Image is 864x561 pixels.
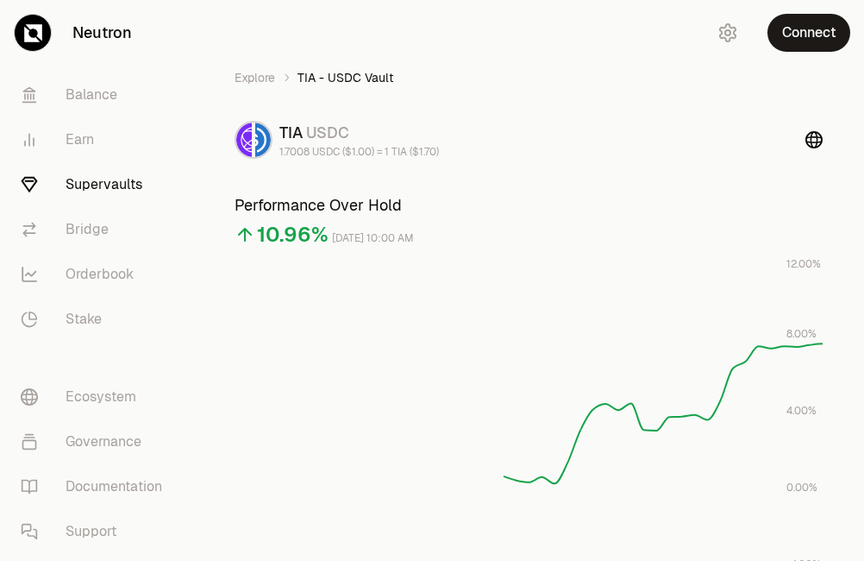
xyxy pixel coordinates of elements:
[236,123,252,157] img: TIA Logo
[7,72,186,117] a: Balance
[279,121,439,145] div: TIA
[7,297,186,342] a: Stake
[7,464,186,509] a: Documentation
[257,221,329,249] div: 10.96%
[767,14,850,52] button: Connect
[279,145,439,159] div: 1.7008 USDC ($1.00) = 1 TIA ($1.70)
[255,123,271,157] img: USDC Logo
[786,327,817,341] tspan: 8.00%
[332,229,414,249] div: [DATE] 10:00 AM
[7,117,186,162] a: Earn
[297,69,393,86] span: TIA - USDC Vault
[7,419,186,464] a: Governance
[7,162,186,207] a: Supervaults
[235,69,275,86] a: Explore
[235,193,823,217] h3: Performance Over Hold
[786,481,817,495] tspan: 0.00%
[7,509,186,554] a: Support
[786,404,817,418] tspan: 4.00%
[7,252,186,297] a: Orderbook
[235,69,823,86] nav: breadcrumb
[786,257,821,271] tspan: 12.00%
[7,207,186,252] a: Bridge
[306,123,349,142] span: USDC
[7,375,186,419] a: Ecosystem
